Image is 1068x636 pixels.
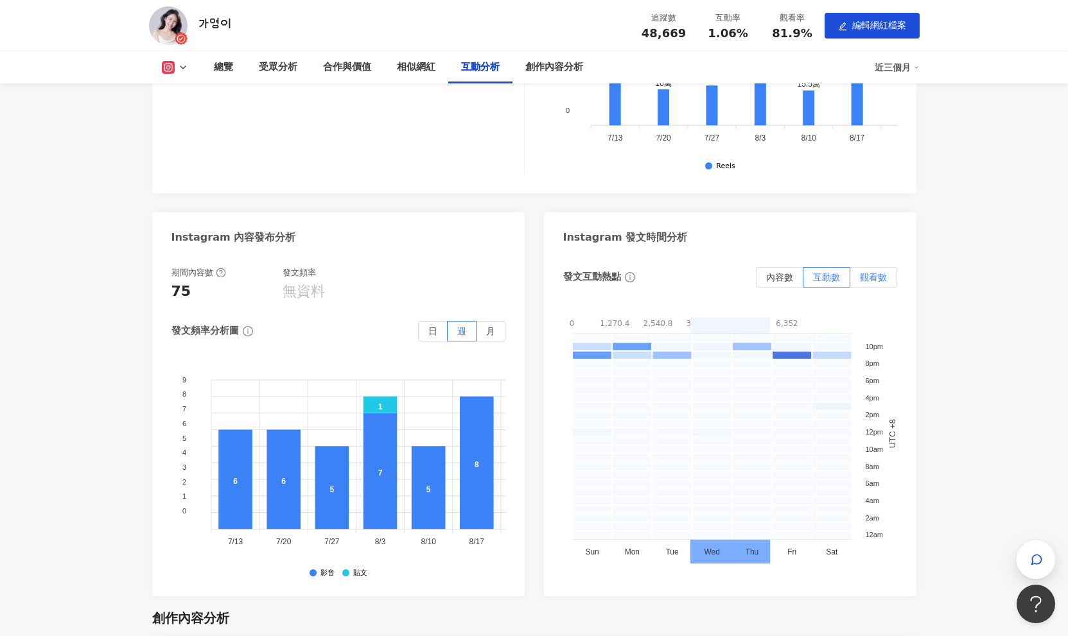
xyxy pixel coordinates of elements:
button: edit編輯網紅檔案 [825,13,920,39]
tspan: 0 [182,507,186,515]
span: 編輯網紅檔案 [852,20,906,30]
tspan: 8am [865,462,879,470]
tspan: Sat [826,547,838,556]
span: 81.9% [772,27,812,40]
div: 創作內容分析 [152,609,229,627]
span: info-circle [623,270,637,284]
tspan: 2am [865,513,879,521]
span: 月 [486,326,495,336]
tspan: 10pm [865,342,883,350]
tspan: 6 [182,419,186,427]
div: 近三個月 [875,57,920,78]
div: 貼文 [353,569,367,578]
div: 總覽 [214,60,233,75]
tspan: Fri [787,547,796,556]
tspan: 0 [566,107,570,114]
tspan: 9 [182,375,186,383]
tspan: 12pm [865,428,883,436]
div: 無資料 [283,282,325,302]
tspan: 7 [182,405,186,413]
tspan: 4 [182,449,186,456]
div: 互動率 [704,12,753,24]
tspan: Thu [745,547,758,556]
div: 發文頻率分析圖 [171,324,239,338]
tspan: 5 [182,434,186,442]
tspan: 8 [182,390,186,398]
span: 觀看數 [860,272,887,282]
tspan: 8/17 [469,537,484,546]
div: Instagram 發文時間分析 [563,230,688,245]
tspan: 10am [865,445,883,452]
span: 內容數 [766,272,793,282]
tspan: 8/10 [421,537,436,546]
tspan: 4pm [865,393,879,401]
tspan: 4am [865,496,879,504]
span: 48,669 [642,26,686,40]
tspan: 1 [182,492,186,500]
tspan: Mon [624,547,639,556]
tspan: Wed [704,547,719,556]
tspan: 7/13 [227,537,243,546]
span: 週 [457,326,466,336]
iframe: Help Scout Beacon - Open [1017,585,1055,623]
span: 日 [428,326,437,336]
div: 發文頻率 [283,267,316,279]
div: 期間內容數 [171,267,226,279]
div: 合作與價值 [323,60,371,75]
tspan: 6am [865,479,879,487]
div: Instagram 內容發布分析 [171,230,296,245]
div: 觀看率 [768,12,817,24]
tspan: Tue [665,547,679,556]
div: 가영이 [197,15,232,31]
tspan: 8pm [865,359,879,367]
img: KOL Avatar [149,6,188,45]
tspan: 7/27 [705,133,720,142]
div: Reels [716,162,735,171]
tspan: 2 [182,477,186,485]
tspan: 7/13 [608,133,623,142]
div: 追蹤數 [640,12,688,24]
tspan: 8/3 [755,133,766,142]
tspan: 7/20 [656,133,671,142]
div: 受眾分析 [259,60,297,75]
div: 發文互動熱點 [563,270,621,284]
div: 相似網紅 [397,60,435,75]
tspan: 7/27 [324,537,340,546]
span: 1.06% [708,27,748,40]
div: 互動分析 [461,60,500,75]
tspan: 3 [182,463,186,470]
tspan: 8/3 [374,537,385,546]
tspan: 6pm [865,377,879,384]
tspan: 8/17 [850,133,865,142]
tspan: 2pm [865,411,879,418]
tspan: 12am [865,531,883,538]
text: UTC +8 [888,419,897,448]
tspan: Sun [585,547,599,556]
tspan: 8/10 [801,133,817,142]
span: info-circle [241,324,255,338]
div: 75 [171,282,191,302]
span: edit [838,22,847,31]
tspan: 7/20 [276,537,292,546]
span: 互動數 [813,272,840,282]
div: 創作內容分析 [525,60,583,75]
div: 影音 [320,569,335,578]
